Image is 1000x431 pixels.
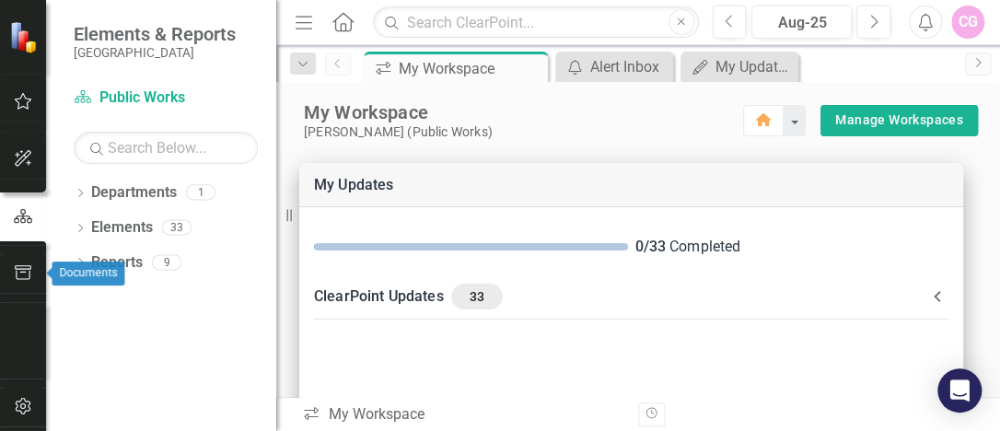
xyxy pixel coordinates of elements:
a: My Updates [314,176,394,193]
div: 9 [152,254,181,270]
a: Reports [91,252,143,274]
div: Completed [635,237,949,258]
a: Departments [91,182,177,204]
input: Search ClearPoint... [373,6,698,39]
a: Public Works [74,87,258,109]
a: Manage Workspaces [835,109,963,132]
div: My Updates [715,55,794,78]
button: Aug-25 [751,6,852,39]
div: split button [820,105,978,136]
input: Search Below... [74,132,258,164]
div: [PERSON_NAME] (Public Works) [304,124,743,140]
a: My Updates [685,55,794,78]
span: 33 [459,288,495,305]
a: Alert Inbox [560,55,669,78]
div: Alert Inbox [590,55,669,78]
div: 33 [162,220,192,236]
div: Open Intercom Messenger [937,368,982,413]
button: CG [951,6,984,39]
div: Documents [52,262,125,285]
div: ClearPoint Updates33 [299,273,963,320]
a: Elements [91,217,153,239]
button: Manage Workspaces [820,105,978,136]
div: 0 / 33 [635,237,666,258]
div: My Workspace [302,404,624,425]
div: My Workspace [304,100,743,124]
div: ClearPoint Updates [314,284,926,309]
div: 1 [186,185,215,201]
img: ClearPoint Strategy [8,19,43,54]
span: Elements & Reports [74,23,236,45]
div: My Workspace [399,57,543,80]
div: Aug-25 [758,12,845,34]
small: [GEOGRAPHIC_DATA] [74,45,236,60]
